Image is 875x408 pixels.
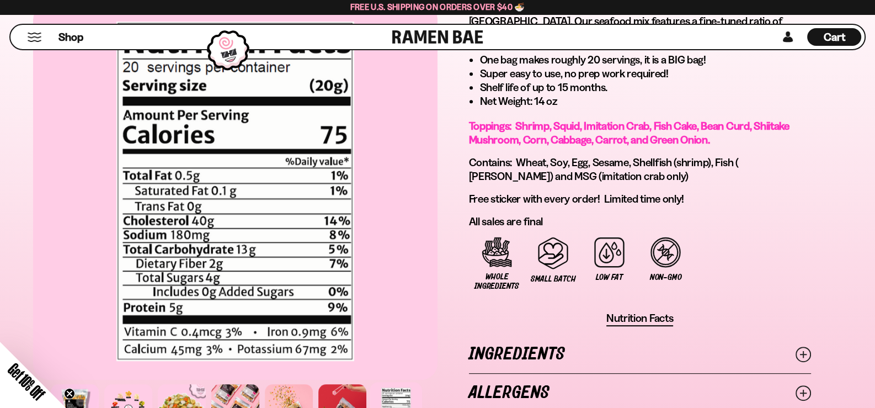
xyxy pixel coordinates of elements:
a: Ingredients [469,335,811,373]
li: Net Weight: 14 oz [480,94,811,108]
span: Whole Ingredients [474,272,520,291]
span: Get 10% Off [5,360,48,403]
span: Low Fat [596,273,622,282]
button: Nutrition Facts [606,311,674,326]
p: All sales are final [469,215,811,229]
li: Shelf life of up to 15 months. [480,81,811,94]
button: Close teaser [64,388,75,399]
span: Contains: Wheat, Soy, Egg, Sesame, Shellfish (shrimp), Fish ( [PERSON_NAME]) and MSG (imitation c... [469,156,739,183]
span: Free U.S. Shipping on Orders over $40 🍜 [350,2,525,12]
a: Shop [58,28,83,46]
span: Nutrition Facts [606,311,674,325]
span: Cart [824,30,845,44]
p: Free sticker with every order! Limited time only! [469,192,811,206]
span: Small Batch [531,274,575,284]
li: Super easy to use, no prep work required! [480,67,811,81]
span: Toppings: Shrimp, Squid, Imitation Crab, Fish Cake, Bean Curd, Shiitake Mushroom, Corn, Cabbage, ... [469,119,789,146]
a: Cart [807,25,861,49]
li: One bag makes roughly 20 servings, it is a BIG bag! [480,53,811,67]
span: Shop [58,30,83,45]
button: Mobile Menu Trigger [27,33,42,42]
span: Non-GMO [650,273,681,282]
